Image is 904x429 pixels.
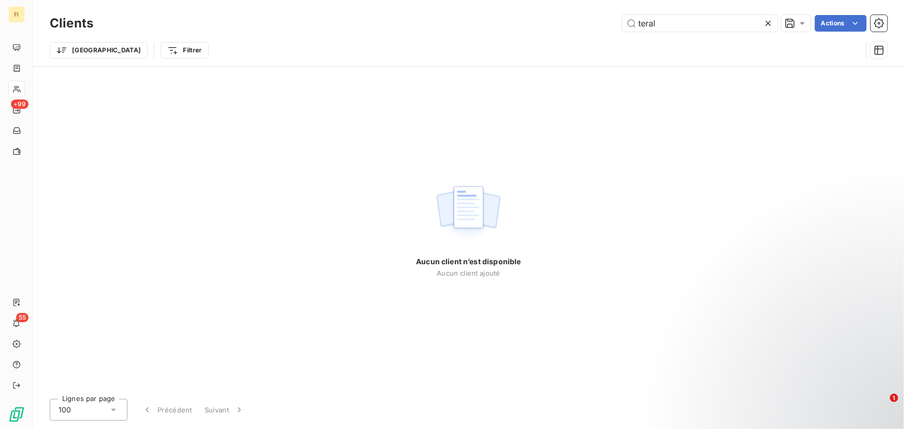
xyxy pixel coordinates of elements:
span: Aucun client ajouté [437,269,500,277]
iframe: Intercom live chat [869,394,894,419]
span: +99 [11,99,28,109]
h3: Clients [50,14,93,33]
button: Précédent [136,399,198,421]
span: 100 [59,405,71,415]
button: Filtrer [161,42,208,59]
img: empty state [435,180,501,245]
span: 1 [890,394,898,402]
img: Logo LeanPay [8,406,25,423]
div: FI [8,6,25,23]
span: Aucun client n’est disponible [416,256,521,267]
input: Rechercher [622,15,778,32]
button: [GEOGRAPHIC_DATA] [50,42,148,59]
span: 55 [16,313,28,322]
button: Actions [815,15,867,32]
iframe: Intercom notifications message [697,328,904,401]
button: Suivant [198,399,251,421]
